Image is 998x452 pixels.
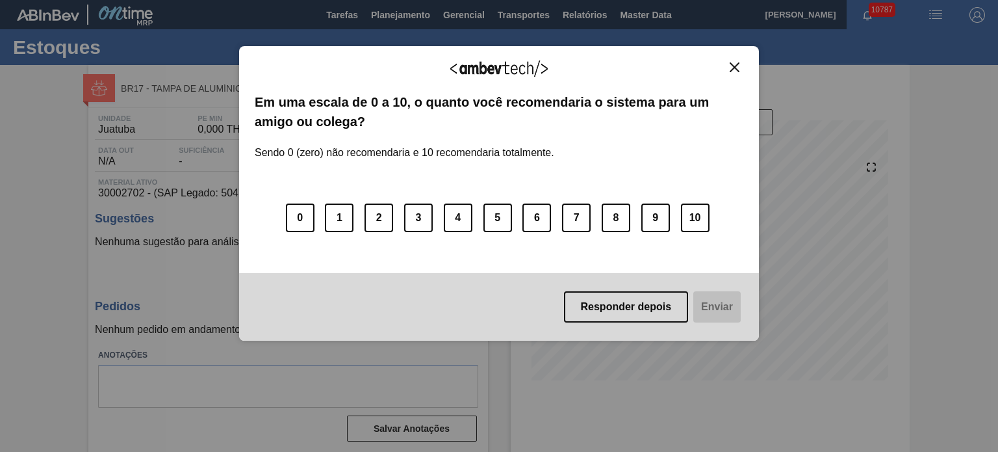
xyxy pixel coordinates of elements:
[730,62,739,72] img: Close
[564,291,689,323] button: Responder depois
[483,204,512,232] button: 5
[726,62,743,73] button: Close
[641,204,670,232] button: 9
[404,204,433,232] button: 3
[522,204,551,232] button: 6
[255,131,554,159] label: Sendo 0 (zero) não recomendaria e 10 recomendaria totalmente.
[562,204,591,232] button: 7
[325,204,353,232] button: 1
[681,204,710,232] button: 10
[365,204,393,232] button: 2
[286,204,314,232] button: 0
[450,60,548,77] img: Logo Ambevtech
[602,204,630,232] button: 8
[255,92,743,132] label: Em uma escala de 0 a 10, o quanto você recomendaria o sistema para um amigo ou colega?
[444,204,472,232] button: 4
